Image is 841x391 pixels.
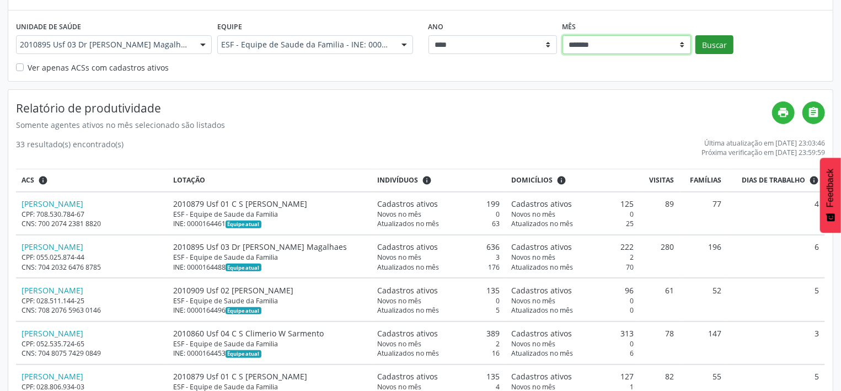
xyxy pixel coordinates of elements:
div: 313 [511,328,634,339]
div: ESF - Equipe de Saude da Familia [173,339,366,349]
div: 0 [511,306,634,315]
span: Esta é a equipe atual deste Agente [226,264,261,271]
div: CPF: 052.535.724-65 [22,339,162,349]
div: 16 [377,349,500,358]
label: Mês [563,18,576,35]
span: 2010895 Usf 03 Dr [PERSON_NAME] Magalhaes [20,39,189,50]
td: 52 [680,278,727,321]
div: 2010895 Usf 03 Dr [PERSON_NAME] Magalhaes [173,241,366,253]
div: 176 [377,263,500,272]
div: INE: 0000164461 [173,219,366,228]
span: Esta é a equipe atual deste Agente [226,350,261,358]
button: Buscar [695,35,733,54]
div: CNS: 700 2074 2381 8820 [22,219,162,228]
div: CPF: 028.511.144-25 [22,296,162,306]
a: [PERSON_NAME] [22,328,84,339]
div: 0 [511,210,634,219]
span: Cadastros ativos [511,371,572,382]
label: Equipe [217,18,242,35]
td: 77 [680,192,727,235]
span: Atualizados no mês [511,263,573,272]
span: Novos no mês [377,253,421,262]
label: Unidade de saúde [16,18,81,35]
div: 2010860 Usf 04 C S Climerio W Sarmento [173,328,366,339]
span: Cadastros ativos [377,371,438,382]
td: 89 [640,192,680,235]
span: ACS [22,175,35,185]
span: Cadastros ativos [511,241,572,253]
div: 96 [511,285,634,296]
button: Feedback - Mostrar pesquisa [820,158,841,233]
div: 2010909 Usf 02 [PERSON_NAME] [173,285,366,296]
td: 5 [727,278,825,321]
h4: Relatório de produtividade [16,101,772,115]
span: Novos no mês [511,296,555,306]
td: 3 [727,322,825,365]
div: Próxima verificação em [DATE] 23:59:59 [701,148,825,157]
div: 2 [511,253,634,262]
span: Cadastros ativos [377,198,438,210]
span: Novos no mês [377,210,421,219]
span: Novos no mês [511,210,555,219]
div: CNS: 704 2032 6476 8785 [22,263,162,272]
i:  [808,106,820,119]
div: 0 [377,210,500,219]
div: 636 [377,241,500,253]
div: 2010879 Usf 01 C S [PERSON_NAME] [173,198,366,210]
i: <div class="text-left"> <div> <strong>Cadastros ativos:</strong> Cadastros que estão vinculados a... [422,175,432,185]
td: 196 [680,235,727,278]
div: 135 [377,285,500,296]
div: 6 [511,349,634,358]
div: 3 [377,253,500,262]
th: Lotação [167,169,371,192]
span: Feedback [826,169,835,207]
span: Novos no mês [511,339,555,349]
a: [PERSON_NAME] [22,242,84,252]
a: [PERSON_NAME] [22,285,84,296]
a: [PERSON_NAME] [22,371,84,382]
div: 0 [511,296,634,306]
div: CNS: 704 8075 7429 0849 [22,349,162,358]
div: Última atualização em [DATE] 23:03:46 [701,138,825,148]
td: 4 [727,192,825,235]
span: Novos no mês [511,253,555,262]
span: Novos no mês [377,296,421,306]
div: INE: 0000164488 [173,263,366,272]
span: Cadastros ativos [377,241,438,253]
span: Cadastros ativos [377,285,438,296]
div: 222 [511,241,634,253]
i: <div class="text-left"> <div> <strong>Cadastros ativos:</strong> Cadastros que estão vinculados a... [556,175,566,185]
span: Novos no mês [377,339,421,349]
span: Atualizados no mês [377,263,439,272]
div: 0 [511,339,634,349]
div: ESF - Equipe de Saude da Familia [173,210,366,219]
div: 199 [377,198,500,210]
span: Domicílios [511,175,553,185]
div: CPF: 055.025.874-44 [22,253,162,262]
span: Atualizados no mês [511,349,573,358]
div: 0 [377,296,500,306]
i: Dias em que o(a) ACS fez pelo menos uma visita, ou ficha de cadastro individual ou cadastro domic... [810,175,819,185]
span: Cadastros ativos [511,328,572,339]
td: 61 [640,278,680,321]
div: 70 [511,263,634,272]
span: Atualizados no mês [377,349,439,358]
span: Cadastros ativos [511,285,572,296]
span: Atualizados no mês [511,306,573,315]
span: Dias de trabalho [742,175,806,185]
div: 2 [377,339,500,349]
span: Cadastros ativos [511,198,572,210]
div: 135 [377,371,500,382]
div: 25 [511,219,634,228]
div: 63 [377,219,500,228]
i: ACSs que estiveram vinculados a uma UBS neste período, mesmo sem produtividade. [39,175,49,185]
a:  [802,101,825,124]
td: 280 [640,235,680,278]
div: Somente agentes ativos no mês selecionado são listados [16,119,772,131]
a: [PERSON_NAME] [22,199,84,209]
div: ESF - Equipe de Saude da Familia [173,296,366,306]
div: 2010879 Usf 01 C S [PERSON_NAME] [173,371,366,382]
span: Esta é a equipe atual deste Agente [226,307,261,315]
span: Cadastros ativos [377,328,438,339]
label: Ano [428,18,444,35]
